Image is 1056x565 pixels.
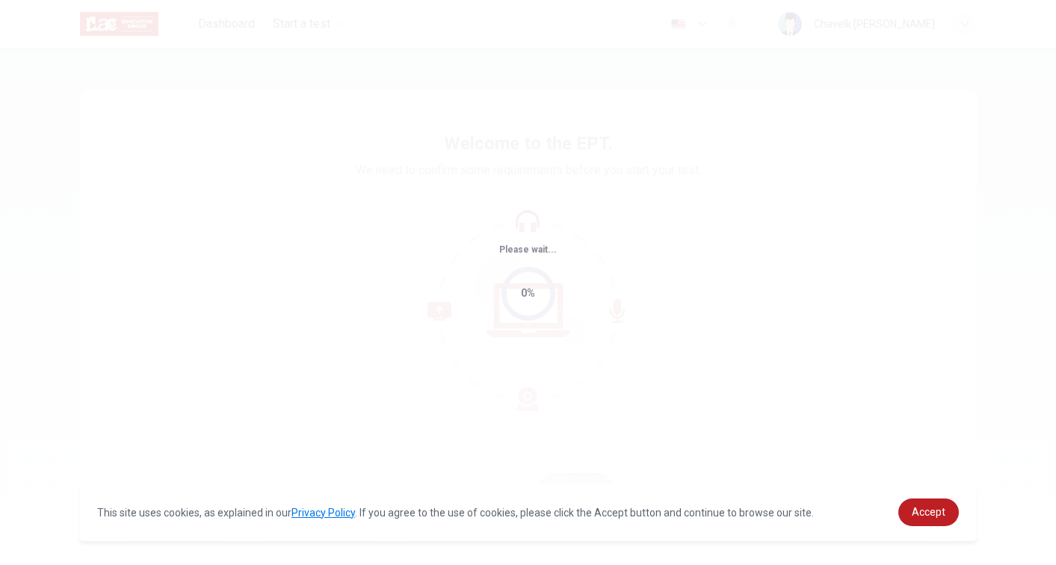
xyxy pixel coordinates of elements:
span: Accept [912,506,945,518]
span: Please wait... [499,244,557,255]
div: 0% [521,285,535,302]
div: cookieconsent [79,484,977,541]
a: dismiss cookie message [898,498,959,526]
a: Privacy Policy [291,507,355,519]
span: This site uses cookies, as explained in our . If you agree to the use of cookies, please click th... [97,507,814,519]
